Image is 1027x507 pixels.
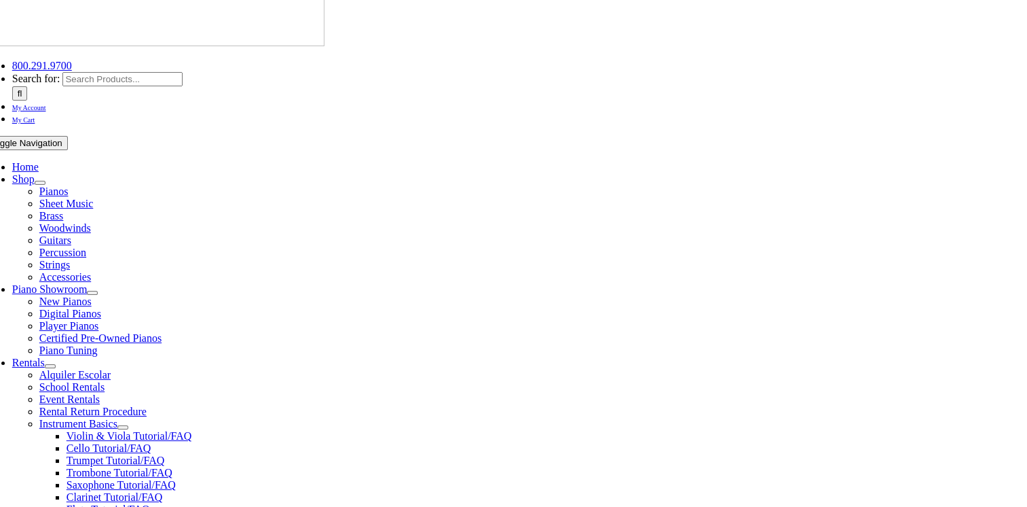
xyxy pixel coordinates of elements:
button: Open submenu of Rentals [45,364,56,368]
button: Open submenu of Shop [35,181,45,185]
a: School Rentals [39,381,105,393]
a: New Pianos [39,296,92,307]
span: Search for: [12,73,60,84]
span: My Account [12,104,46,111]
a: Piano Tuning [39,345,98,356]
a: Certified Pre-Owned Pianos [39,332,162,344]
a: Percussion [39,247,86,258]
a: Piano Showroom [12,283,88,295]
a: Saxophone Tutorial/FAQ [67,479,176,491]
a: Clarinet Tutorial/FAQ [67,491,163,503]
a: My Cart [12,113,35,124]
a: Home [12,161,39,173]
a: Trombone Tutorial/FAQ [67,467,172,478]
a: Cello Tutorial/FAQ [67,442,151,454]
a: 800.291.9700 [12,60,72,71]
a: Violin & Viola Tutorial/FAQ [67,430,192,442]
button: Open submenu of Instrument Basics [117,425,128,430]
a: Rental Return Procedure [39,406,147,417]
input: Search Products... [62,72,183,86]
a: Brass [39,210,64,222]
a: Pianos [39,186,69,197]
a: Sheet Music [39,198,94,209]
a: Digital Pianos [39,308,101,319]
a: Player Pianos [39,320,99,332]
a: Strings [39,259,70,270]
a: Shop [12,173,35,185]
a: Trumpet Tutorial/FAQ [67,455,164,466]
a: Accessories [39,271,91,283]
a: Instrument Basics [39,418,117,430]
span: My Cart [12,116,35,124]
a: Rentals [12,357,45,368]
input: Search [12,86,28,101]
a: Alquiler Escolar [39,369,111,381]
a: My Account [12,101,46,112]
a: Guitars [39,234,71,246]
button: Open submenu of Piano Showroom [87,291,98,295]
a: Event Rentals [39,394,100,405]
a: Woodwinds [39,222,91,234]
